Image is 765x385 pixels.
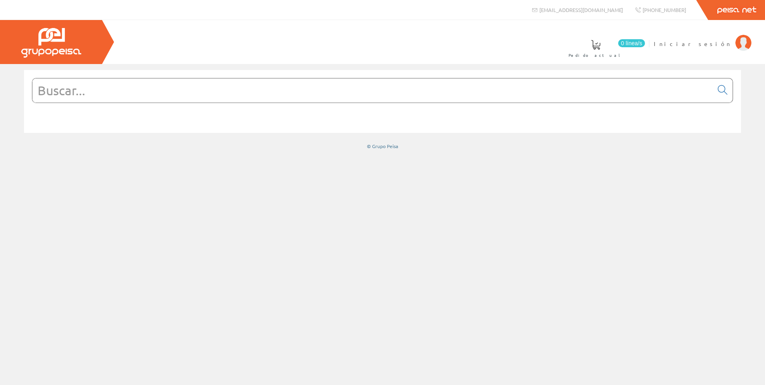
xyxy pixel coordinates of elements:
span: [EMAIL_ADDRESS][DOMAIN_NAME] [539,6,623,13]
div: © Grupo Peisa [24,143,741,150]
span: Pedido actual [569,51,623,59]
span: [PHONE_NUMBER] [643,6,686,13]
input: Buscar... [32,78,713,102]
span: 0 línea/s [618,39,645,47]
a: Iniciar sesión [654,33,751,41]
img: Grupo Peisa [21,28,81,58]
span: Iniciar sesión [654,40,731,48]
